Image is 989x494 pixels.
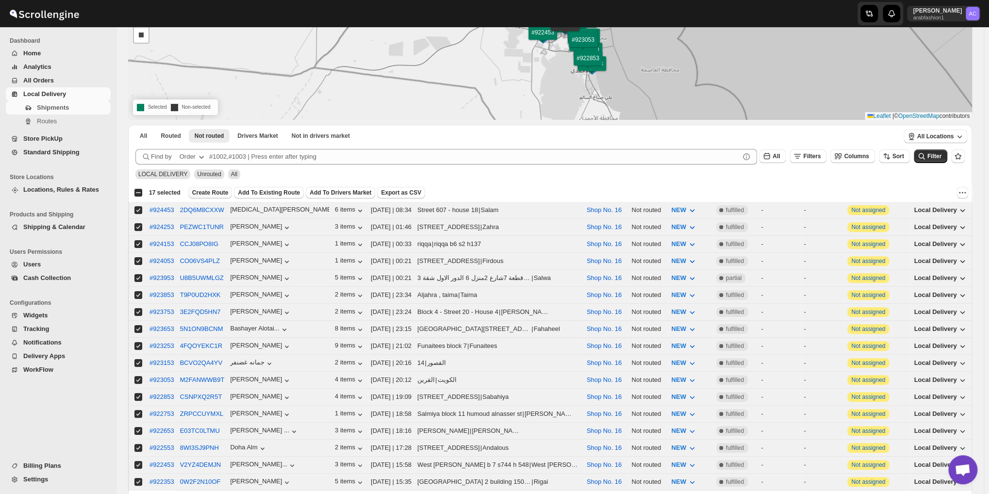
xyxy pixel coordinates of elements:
button: Analytics [6,60,111,74]
button: T9P0UD2HXK [180,291,221,298]
div: #924053 [149,257,174,264]
button: #924453 [149,206,174,214]
button: Export as CSV [377,187,425,198]
a: Draw a rectangle [134,28,148,43]
span: Local Delivery [914,359,956,366]
span: NEW [671,359,686,366]
button: #924153 [149,240,174,247]
button: Doha Alm [230,444,267,453]
button: 3E2FQD5HN7 [180,308,221,315]
p: Selected [137,101,167,113]
button: 2 items [335,444,365,453]
span: Billing Plans [23,462,61,469]
button: Un-claimable [286,129,356,143]
button: #923053 [149,376,174,383]
span: Cash Collection [23,274,71,281]
button: NEW [665,406,702,422]
span: Export as CSV [381,189,421,197]
button: All [759,149,786,163]
button: 2 items [335,291,365,300]
span: Analytics [23,63,51,70]
button: Shop No. 16 [587,257,622,264]
button: BCVO2QA4YV [180,359,222,366]
button: Shipments [6,101,111,115]
div: 3 items [335,461,365,470]
span: NEW [671,291,686,298]
button: Create Route [188,187,232,198]
button: Shop No. 16 [587,410,622,417]
span: Local Delivery [914,427,956,434]
button: Routed [155,129,186,143]
button: Columns [830,149,874,163]
span: Routed [161,132,181,140]
button: Local Delivery [908,440,973,456]
button: 8WI3SJ9PNH [180,444,219,451]
div: [PERSON_NAME] ... [230,427,289,434]
div: © contributors [865,112,972,120]
span: Filter [927,153,941,160]
button: Not assigned [851,411,885,417]
button: Notifications [6,336,111,349]
button: NEW [665,372,702,388]
button: [PERSON_NAME] [230,308,292,317]
button: All Orders [6,74,111,87]
span: NEW [671,257,686,264]
button: Not assigned [851,428,885,434]
span: Abizer Chikhly [966,7,979,20]
button: Add To Existing Route [234,187,304,198]
button: CCJ08PO8IG [180,240,218,247]
span: Add To Drivers Market [310,189,371,197]
span: Local Delivery [23,90,66,98]
button: 6 items [335,206,365,215]
button: 5N1ON9BCNM [180,325,223,332]
button: Local Delivery [908,219,973,235]
button: NEW [665,236,702,252]
img: Marker [577,44,591,55]
span: Standard Shipping [23,148,80,156]
div: #923853 [149,291,174,298]
div: [PERSON_NAME] [230,393,292,402]
div: [PERSON_NAME] [230,342,292,351]
button: Home [6,47,111,60]
button: Shop No. 16 [587,240,622,247]
button: Local Delivery [908,253,973,269]
span: NEW [671,444,686,451]
button: E03TC0LTMU [180,427,220,434]
button: [PERSON_NAME] ... [230,427,298,436]
img: Marker [578,36,593,47]
a: OpenStreetMap [898,113,940,119]
span: Locations, Rules & Rates [23,186,99,193]
img: Marker [581,59,595,69]
button: Unrouted [189,129,230,143]
div: 1 items [335,257,365,266]
button: Locations, Rules & Rates [6,183,111,197]
button: 3 items [335,223,365,232]
p: arabfashion1 [913,15,962,20]
div: #922553 [149,444,174,451]
div: جمانه غضنفر [230,359,274,368]
button: Bashayer Alotai... [230,325,289,334]
span: Local Delivery [914,257,956,264]
button: 1 items [335,410,365,419]
span: Notifications [23,339,62,346]
input: #1002,#1003 | Press enter after typing [209,149,740,165]
button: NEW [665,304,702,320]
button: #923253 [149,342,174,349]
span: Columns [844,153,869,160]
button: More actions [956,187,968,198]
button: NEW [665,219,702,235]
span: All Orders [23,77,54,84]
button: Filters [790,149,826,163]
button: [PERSON_NAME] [230,410,292,419]
button: CSNPXQ2R5T [180,393,222,400]
span: Local Delivery [914,223,956,231]
span: Local Delivery [914,444,956,451]
button: 8 items [335,325,365,334]
button: Local Delivery [908,372,973,388]
button: Shop No. 16 [587,206,622,214]
button: Claimable [231,129,283,143]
